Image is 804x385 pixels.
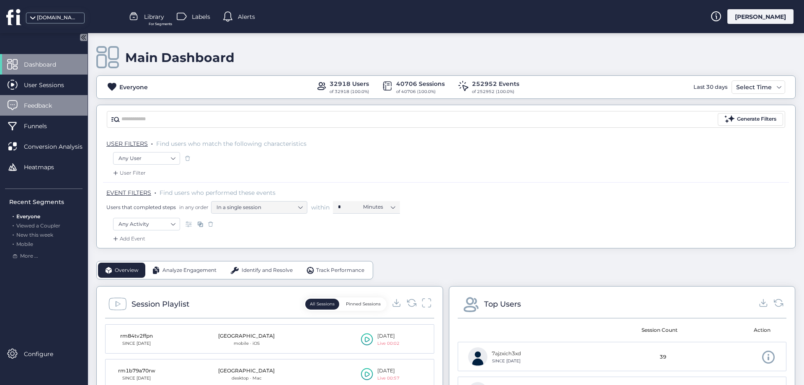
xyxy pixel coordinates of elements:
[13,221,14,229] span: .
[119,83,148,92] div: Everyone
[116,340,157,347] div: SINCE [DATE]
[144,12,164,21] span: Library
[16,213,40,220] span: Everyone
[718,113,783,126] button: Generate Filters
[484,298,521,310] div: Top Users
[149,21,172,27] span: For Segments
[192,12,210,21] span: Labels
[16,232,53,238] span: New this week
[316,266,364,274] span: Track Performance
[472,88,519,95] div: of 252952 (100.0%)
[106,140,148,147] span: USER FILTERS
[492,350,521,358] div: 7ajzxich3xd
[116,332,157,340] div: rm84tv2ffpn
[216,201,302,214] nz-select-item: In a single session
[116,375,157,382] div: SINCE [DATE]
[115,266,139,274] span: Overview
[24,349,66,359] span: Configure
[119,218,175,230] nz-select-item: Any Activity
[151,138,153,147] span: .
[162,266,216,274] span: Analyze Engagement
[341,299,385,310] button: Pinned Sessions
[111,169,146,177] div: User Filter
[305,299,339,310] button: All Sessions
[119,152,175,165] nz-select-item: Any User
[24,101,64,110] span: Feedback
[330,79,369,88] div: 32918 Users
[396,88,445,95] div: of 40706 (100.0%)
[24,80,77,90] span: User Sessions
[377,340,399,347] div: Live 00:02
[155,187,156,196] span: .
[106,204,176,211] span: Users that completed steps
[116,367,157,375] div: rm1b79a70rw
[13,230,14,238] span: .
[377,375,399,382] div: Live 00:57
[218,340,275,347] div: mobile · iOS
[131,298,189,310] div: Session Playlist
[178,204,209,211] span: in any order
[238,12,255,21] span: Alerts
[218,375,275,382] div: desktop · Mac
[24,142,95,151] span: Conversion Analysis
[734,82,774,92] div: Select Time
[16,222,60,229] span: Viewed a Coupler
[24,163,67,172] span: Heatmaps
[472,79,519,88] div: 252952 Events
[727,9,794,24] div: [PERSON_NAME]
[24,121,59,131] span: Funnels
[619,318,700,342] mat-header-cell: Session Count
[363,201,395,213] nz-select-item: Minutes
[13,239,14,247] span: .
[218,332,275,340] div: [GEOGRAPHIC_DATA]
[111,235,145,243] div: Add Event
[9,197,82,207] div: Recent Segments
[377,367,399,375] div: [DATE]
[16,241,33,247] span: Mobile
[660,353,666,361] span: 39
[125,50,234,65] div: Main Dashboard
[106,189,151,196] span: EVENT FILTERS
[311,203,330,212] span: within
[37,14,79,22] div: [DOMAIN_NAME]
[737,115,776,123] div: Generate Filters
[160,189,276,196] span: Find users who performed these events
[396,79,445,88] div: 40706 Sessions
[330,88,369,95] div: of 32918 (100.0%)
[691,80,729,94] div: Last 30 days
[218,367,275,375] div: [GEOGRAPHIC_DATA]
[700,318,781,342] mat-header-cell: Action
[156,140,307,147] span: Find users who match the following characteristics
[24,60,69,69] span: Dashboard
[20,252,38,260] span: More ...
[13,212,14,220] span: .
[242,266,293,274] span: Identify and Resolve
[492,358,521,364] div: SINCE [DATE]
[377,332,399,340] div: [DATE]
